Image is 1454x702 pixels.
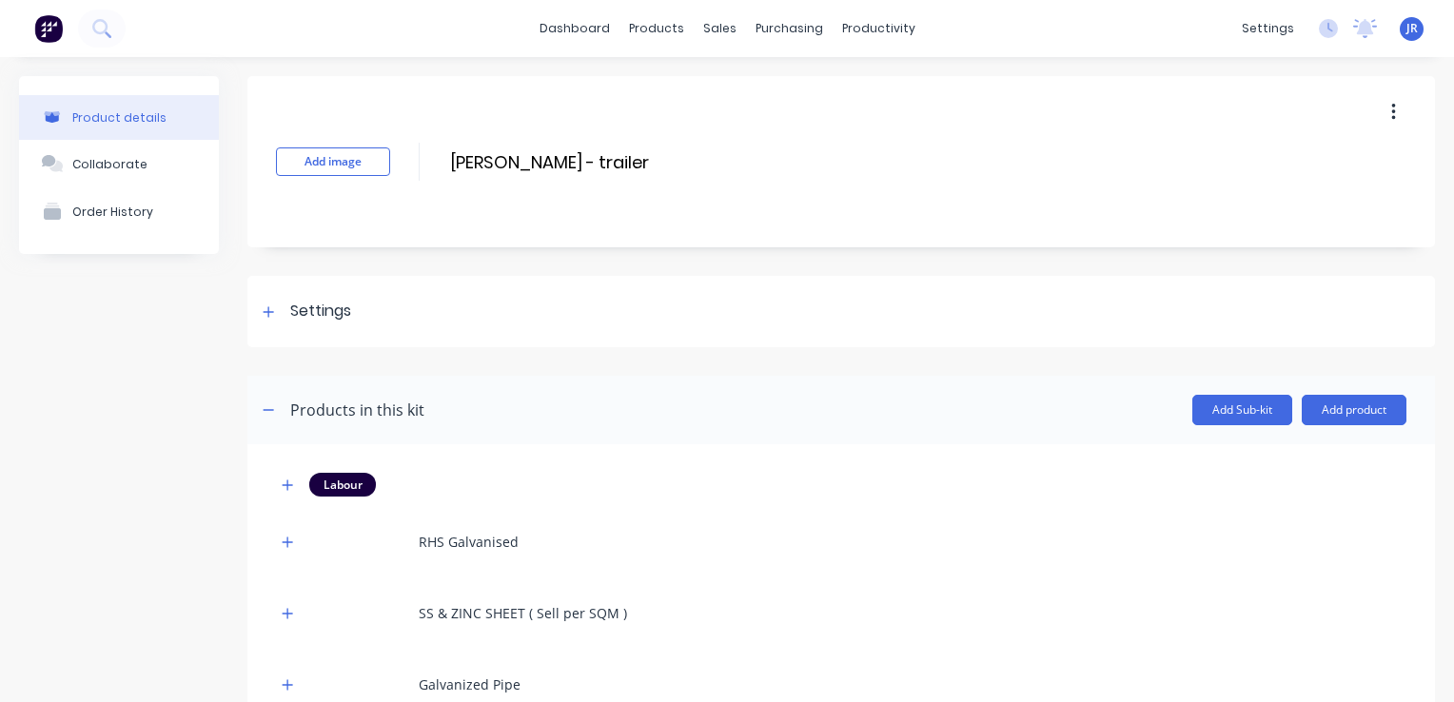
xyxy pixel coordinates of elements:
div: Product details [72,110,167,125]
div: Labour [309,473,376,496]
a: dashboard [530,14,619,43]
div: products [619,14,694,43]
img: Factory [34,14,63,43]
button: Collaborate [19,140,219,187]
button: Add product [1302,395,1406,425]
button: Add image [276,147,390,176]
div: Collaborate [72,157,147,171]
div: productivity [833,14,925,43]
div: sales [694,14,746,43]
div: SS & ZINC SHEET ( Sell per SQM ) [419,603,627,623]
button: Add Sub-kit [1192,395,1292,425]
button: Product details [19,95,219,140]
div: settings [1232,14,1304,43]
div: Order History [72,205,153,219]
div: Galvanized Pipe [419,674,521,694]
div: Products in this kit [290,399,424,421]
div: purchasing [746,14,833,43]
input: Enter kit name [448,148,785,176]
span: JR [1406,20,1418,37]
div: RHS Galvanised [419,532,519,552]
div: Settings [290,300,351,323]
button: Order History [19,187,219,235]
